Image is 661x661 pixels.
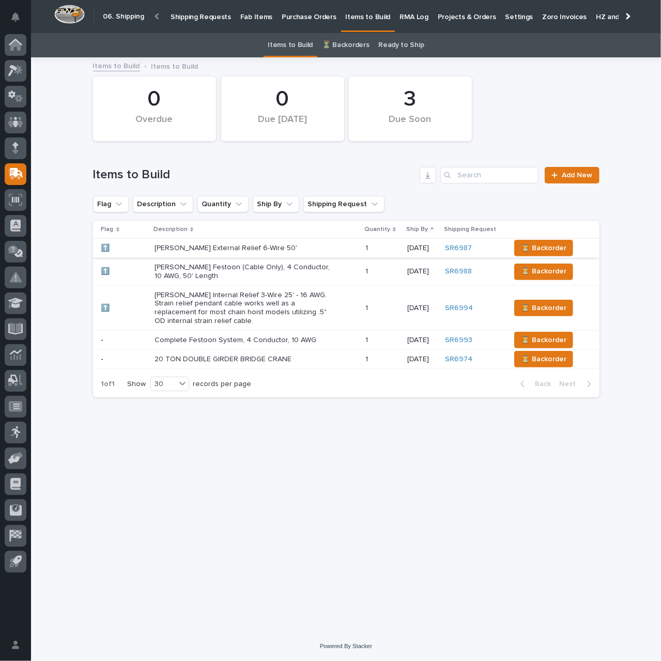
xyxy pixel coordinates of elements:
[153,224,188,235] p: Description
[155,355,335,364] p: 20 TON DOUBLE GIRDER BRIDGE CRANE
[406,224,428,235] p: Ship By
[521,334,566,346] span: ⏳ Backorder
[514,240,573,256] button: ⏳ Backorder
[407,304,437,313] p: [DATE]
[514,332,573,348] button: ⏳ Backorder
[366,113,454,135] div: Due Soon
[93,285,599,330] tr: ⬆️⬆️ [PERSON_NAME] Internal Relief 3-Wire 25' - 16 AWG. Strain relief pendant cable works well as...
[444,224,496,235] p: Shipping Request
[560,379,582,389] span: Next
[445,267,472,276] a: SR6988
[378,33,424,57] a: Ready to Ship
[407,244,437,253] p: [DATE]
[197,196,249,212] button: Quantity
[365,334,370,345] p: 1
[253,196,299,212] button: Ship By
[111,86,198,112] div: 0
[545,167,599,183] a: Add New
[5,6,26,28] button: Notifications
[303,196,385,212] button: Shipping Request
[101,334,106,345] p: -
[407,336,437,345] p: [DATE]
[512,379,556,389] button: Back
[521,265,566,278] span: ⏳ Backorder
[239,86,327,112] div: 0
[320,643,372,649] a: Powered By Stacker
[268,33,313,57] a: Items to Build
[128,380,146,389] p: Show
[364,224,390,235] p: Quantity
[445,355,472,364] a: SR6974
[514,264,573,280] button: ⏳ Backorder
[322,33,369,57] a: ⏳ Backorders
[366,86,454,112] div: 3
[155,291,335,326] p: [PERSON_NAME] Internal Relief 3-Wire 25' - 16 AWG. Strain relief pendant cable works well as a re...
[193,380,252,389] p: records per page
[13,12,26,29] div: Notifications
[93,196,129,212] button: Flag
[93,239,599,258] tr: ⬆️⬆️ [PERSON_NAME] External Relief 6-Wire 50'11 [DATE]SR6987 ⏳ Backorder
[514,351,573,367] button: ⏳ Backorder
[101,224,114,235] p: Flag
[101,302,112,313] p: ⬆️
[514,300,573,316] button: ⏳ Backorder
[407,267,437,276] p: [DATE]
[93,350,599,369] tr: -- 20 TON DOUBLE GIRDER BRIDGE CRANE11 [DATE]SR6974 ⏳ Backorder
[521,302,566,314] span: ⏳ Backorder
[445,304,473,313] a: SR6994
[93,59,140,71] a: Items to Build
[101,265,112,276] p: ⬆️
[155,244,335,253] p: [PERSON_NAME] External Relief 6-Wire 50'
[239,113,327,135] div: Due [DATE]
[133,196,193,212] button: Description
[365,265,370,276] p: 1
[445,244,472,253] a: SR6987
[556,379,599,389] button: Next
[151,60,198,71] p: Items to Build
[407,355,437,364] p: [DATE]
[101,242,112,253] p: ⬆️
[365,353,370,364] p: 1
[54,5,85,24] img: Workspace Logo
[151,379,176,390] div: 30
[93,372,124,397] p: 1 of 1
[521,353,566,365] span: ⏳ Backorder
[155,263,335,281] p: [PERSON_NAME] Festoon (Cable Only), 4 Conductor, 10 AWG, 50' Length
[155,336,335,345] p: Complete Festoon System, 4 Conductor, 10 AWG
[93,258,599,286] tr: ⬆️⬆️ [PERSON_NAME] Festoon (Cable Only), 4 Conductor, 10 AWG, 50' Length11 [DATE]SR6988 ⏳ Backorder
[365,242,370,253] p: 1
[445,336,472,345] a: SR6993
[93,167,416,182] h1: Items to Build
[521,242,566,254] span: ⏳ Backorder
[101,353,106,364] p: -
[111,113,198,135] div: Overdue
[93,331,599,350] tr: -- Complete Festoon System, 4 Conductor, 10 AWG11 [DATE]SR6993 ⏳ Backorder
[365,302,370,313] p: 1
[103,12,144,21] h2: 06. Shipping
[529,379,551,389] span: Back
[440,167,539,183] input: Search
[562,172,593,179] span: Add New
